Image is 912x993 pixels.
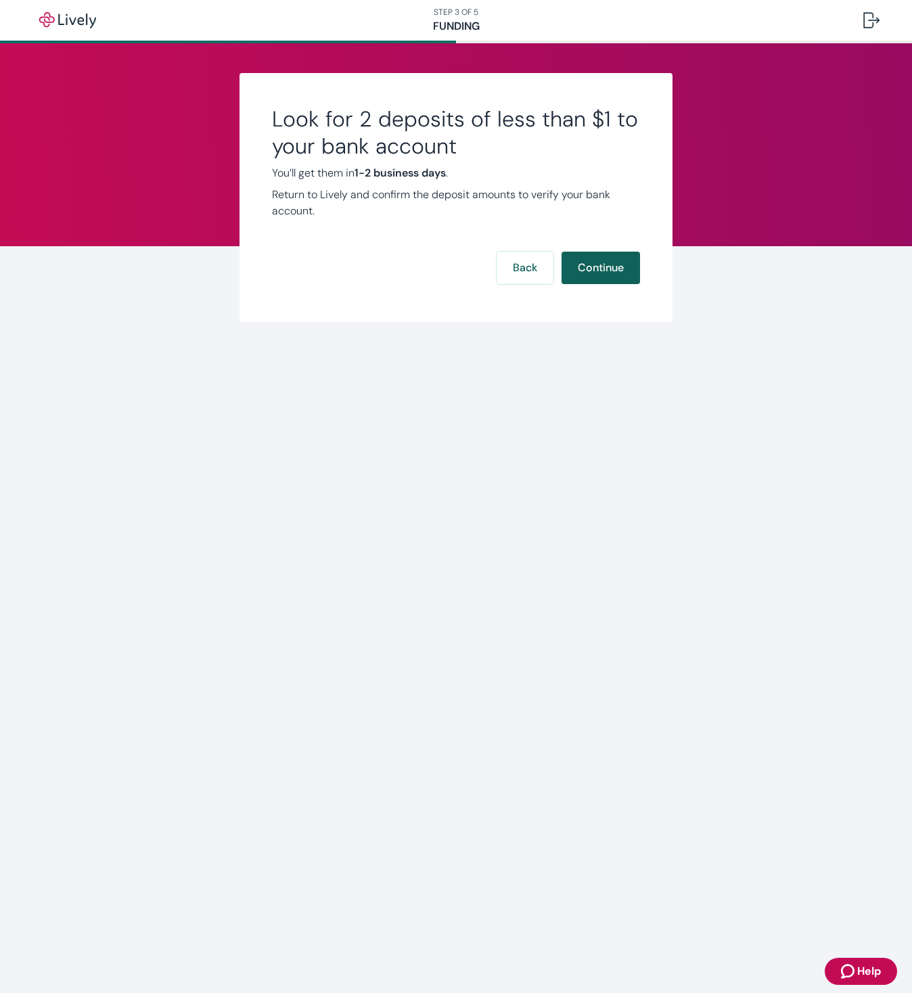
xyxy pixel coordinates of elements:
img: Lively [30,12,106,28]
span: Help [857,963,881,979]
button: Back [497,252,553,284]
button: Zendesk support iconHelp [825,958,897,985]
p: Return to Lively and confirm the deposit amounts to verify your bank account. [272,187,640,219]
button: Continue [562,252,640,284]
p: You’ll get them in . [272,165,640,181]
svg: Zendesk support icon [841,963,857,979]
button: Log out [852,4,890,37]
h2: Look for 2 deposits of less than $1 to your bank account [272,106,640,160]
strong: 1-2 business days [355,166,446,180]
